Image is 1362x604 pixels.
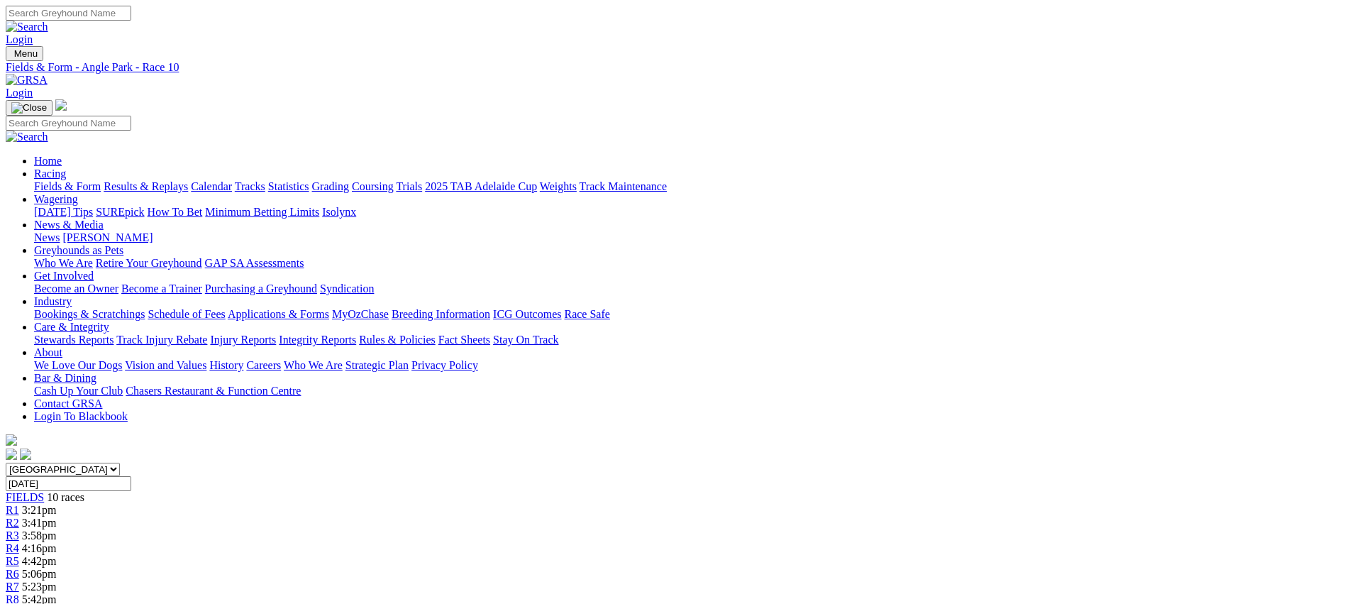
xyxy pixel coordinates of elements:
[6,491,44,503] a: FIELDS
[320,282,374,295] a: Syndication
[6,33,33,45] a: Login
[6,21,48,33] img: Search
[34,206,1356,219] div: Wagering
[22,517,57,529] span: 3:41pm
[359,334,436,346] a: Rules & Policies
[20,449,31,460] img: twitter.svg
[228,308,329,320] a: Applications & Forms
[6,568,19,580] a: R6
[6,6,131,21] input: Search
[564,308,609,320] a: Race Safe
[6,74,48,87] img: GRSA
[6,116,131,131] input: Search
[47,491,84,503] span: 10 races
[148,206,203,218] a: How To Bet
[22,504,57,516] span: 3:21pm
[34,334,1356,346] div: Care & Integrity
[540,180,577,192] a: Weights
[34,385,123,397] a: Cash Up Your Club
[34,270,94,282] a: Get Involved
[34,308,145,320] a: Bookings & Scratchings
[34,385,1356,397] div: Bar & Dining
[6,555,19,567] a: R5
[34,372,96,384] a: Bar & Dining
[22,542,57,554] span: 4:16pm
[34,206,93,218] a: [DATE] Tips
[125,359,206,371] a: Vision and Values
[345,359,409,371] a: Strategic Plan
[6,504,19,516] a: R1
[11,102,47,114] img: Close
[396,180,422,192] a: Trials
[55,99,67,111] img: logo-grsa-white.png
[352,180,394,192] a: Coursing
[34,180,1356,193] div: Racing
[34,308,1356,321] div: Industry
[205,282,317,295] a: Purchasing a Greyhound
[6,529,19,542] a: R3
[14,48,38,59] span: Menu
[121,282,202,295] a: Become a Trainer
[205,206,319,218] a: Minimum Betting Limits
[96,206,144,218] a: SUREpick
[116,334,207,346] a: Track Injury Rebate
[332,308,389,320] a: MyOzChase
[6,61,1356,74] a: Fields & Form - Angle Park - Race 10
[34,397,102,410] a: Contact GRSA
[6,87,33,99] a: Login
[209,359,243,371] a: History
[34,359,122,371] a: We Love Our Dogs
[34,219,104,231] a: News & Media
[322,206,356,218] a: Isolynx
[22,555,57,567] span: 4:42pm
[148,308,225,320] a: Schedule of Fees
[34,359,1356,372] div: About
[6,46,43,61] button: Toggle navigation
[34,295,72,307] a: Industry
[6,542,19,554] a: R4
[6,476,131,491] input: Select date
[279,334,356,346] a: Integrity Reports
[411,359,478,371] a: Privacy Policy
[268,180,309,192] a: Statistics
[34,410,128,422] a: Login To Blackbook
[34,180,101,192] a: Fields & Form
[62,231,153,243] a: [PERSON_NAME]
[34,193,78,205] a: Wagering
[6,581,19,593] a: R7
[6,100,52,116] button: Toggle navigation
[22,568,57,580] span: 5:06pm
[425,180,537,192] a: 2025 TAB Adelaide Cup
[34,244,123,256] a: Greyhounds as Pets
[580,180,667,192] a: Track Maintenance
[34,346,62,358] a: About
[246,359,281,371] a: Careers
[22,581,57,593] span: 5:23pm
[34,231,60,243] a: News
[34,321,109,333] a: Care & Integrity
[34,282,118,295] a: Become an Owner
[6,434,17,446] img: logo-grsa-white.png
[191,180,232,192] a: Calendar
[34,257,93,269] a: Who We Are
[6,517,19,529] a: R2
[34,155,62,167] a: Home
[235,180,265,192] a: Tracks
[210,334,276,346] a: Injury Reports
[493,308,561,320] a: ICG Outcomes
[34,282,1356,295] div: Get Involved
[284,359,343,371] a: Who We Are
[312,180,349,192] a: Grading
[126,385,301,397] a: Chasers Restaurant & Function Centre
[205,257,304,269] a: GAP SA Assessments
[96,257,202,269] a: Retire Your Greyhound
[34,334,113,346] a: Stewards Reports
